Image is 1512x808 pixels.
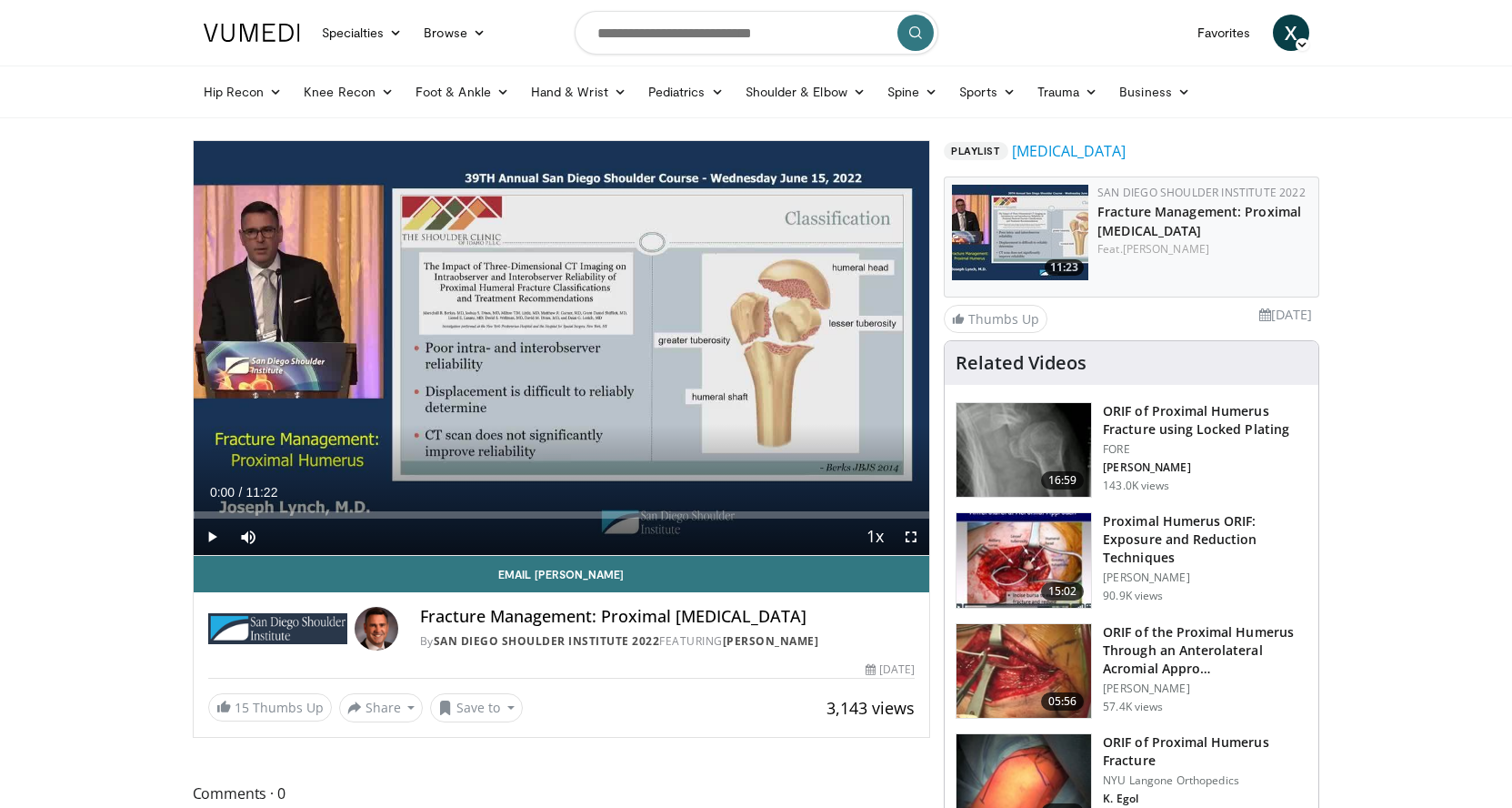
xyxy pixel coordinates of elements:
input: Search topics, interventions [575,11,938,55]
p: 90.9K views [1103,589,1163,603]
a: Fracture Management: Proximal [MEDICAL_DATA] [1097,203,1301,239]
button: Save to [430,693,523,722]
button: Mute [230,519,266,555]
a: Email [PERSON_NAME] [194,556,930,592]
h4: Related Videos [956,352,1086,374]
a: Shoulder & Elbow [735,74,876,110]
a: [PERSON_NAME] [1123,241,1209,257]
p: [PERSON_NAME] [1103,571,1307,585]
a: 16:59 ORIF of Proximal Humerus Fracture using Locked Plating FORE [PERSON_NAME] 143.0K views [956,402,1307,499]
p: K. Egol [1103,792,1307,806]
span: 11:22 [245,485,277,500]
a: San Diego Shoulder Institute 2022 [1097,185,1306,200]
img: Avatar [355,607,398,651]
h3: ORIF of Proximal Humerus Fracture using Locked Plating [1103,402,1307,439]
a: Business [1108,74,1201,110]
a: Sports [948,74,1026,110]
a: Favorites [1187,15,1262,51]
a: Browse [413,15,496,51]
span: 16:59 [1041,471,1085,490]
img: f96acb12-33a1-4396-a35b-7a46de5b4341.150x105_q85_crop-smart_upscale.jpg [952,185,1088,280]
button: Share [339,693,424,722]
h3: Proximal Humerus ORIF: Exposure and Reduction Techniques [1103,512,1307,567]
span: Comments 0 [193,782,931,805]
span: / [239,485,243,500]
p: FORE [1103,442,1307,457]
img: VuMedi Logo [204,24,300,42]
span: 15:02 [1041,582,1085,601]
li: [DATE] [1259,305,1312,325]
span: Playlist [944,142,1007,160]
p: 143.0K views [1103,479,1169,493]
span: 15 [235,699,249,716]
a: 15:02 Proximal Humerus ORIF: Exposure and Reduction Techniques [PERSON_NAME] 90.9K views [956,512,1307,609]
img: Mighell_-_Locked_Plating_for_Proximal_Humerus_Fx_100008672_2.jpg.150x105_q85_crop-smart_upscale.jpg [956,403,1091,498]
a: Pediatrics [637,74,735,110]
a: 15 Thumbs Up [208,693,332,722]
button: Play [194,519,230,555]
a: Spine [876,74,948,110]
a: Foot & Ankle [405,74,520,110]
a: Trauma [1026,74,1109,110]
a: X [1273,15,1309,51]
img: gardner_3.png.150x105_q85_crop-smart_upscale.jpg [956,624,1091,719]
p: 57.4K views [1103,700,1163,714]
span: 05:56 [1041,692,1085,711]
p: NYU Langone Orthopedics [1103,773,1307,788]
video-js: Video Player [194,141,930,556]
h3: ORIF of the Proximal Humerus Through an Anterolateral Acromial Appro… [1103,623,1307,678]
a: [PERSON_NAME] [723,633,819,649]
img: gardener_hum_1.png.150x105_q85_crop-smart_upscale.jpg [956,513,1091,608]
a: Hip Recon [193,74,294,110]
a: Specialties [311,15,414,51]
h3: ORIF of Proximal Humerus Fracture [1103,733,1307,770]
a: 05:56 ORIF of the Proximal Humerus Through an Anterolateral Acromial Appro… [PERSON_NAME] 57.4K v... [956,623,1307,720]
div: [DATE] [866,662,915,678]
a: Hand & Wrist [520,74,637,110]
a: Knee Recon [293,74,405,110]
div: Feat. [1097,241,1311,258]
div: By FEATURING [420,633,915,650]
a: 11:23 [952,185,1088,280]
span: 11:23 [1045,259,1084,276]
h4: Fracture Management: Proximal [MEDICAL_DATA] [420,607,915,627]
a: San Diego Shoulder Institute 2022 [434,633,660,649]
div: Progress Bar [194,511,930,519]
a: [MEDICAL_DATA] [1012,140,1126,162]
button: Playback Rate [856,519,893,555]
span: 3,143 views [826,697,915,719]
a: Thumbs Up [944,305,1047,333]
img: San Diego Shoulder Institute 2022 [208,607,347,651]
p: [PERSON_NAME] [1103,460,1307,475]
p: [PERSON_NAME] [1103,682,1307,696]
span: 0:00 [210,485,235,500]
button: Fullscreen [893,519,929,555]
